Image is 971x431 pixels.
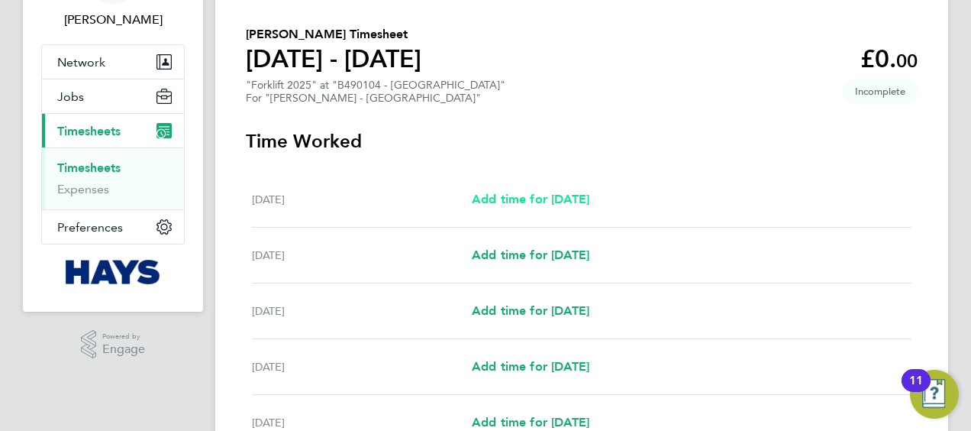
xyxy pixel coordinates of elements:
a: Timesheets [57,160,121,175]
a: Add time for [DATE] [472,190,589,209]
span: Add time for [DATE] [472,248,589,262]
button: Jobs [42,79,184,113]
a: Expenses [57,182,109,196]
h2: [PERSON_NAME] Timesheet [246,25,421,44]
span: Add time for [DATE] [472,303,589,318]
div: [DATE] [252,358,472,376]
span: Engage [102,343,145,356]
button: Open Resource Center, 11 new notifications [910,370,959,419]
span: Network [57,55,105,70]
a: Add time for [DATE] [472,246,589,264]
app-decimal: £0. [860,44,918,73]
span: Timesheets [57,124,121,138]
span: Add time for [DATE] [472,192,589,206]
div: For "[PERSON_NAME] - [GEOGRAPHIC_DATA]" [246,92,505,105]
div: "Forklift 2025" at "B490104 - [GEOGRAPHIC_DATA]" [246,79,505,105]
h1: [DATE] - [DATE] [246,44,421,74]
div: [DATE] [252,302,472,320]
button: Network [42,45,184,79]
span: Jobs [57,89,84,104]
span: Powered by [102,330,145,343]
span: Preferences [57,220,123,235]
img: hays-logo-retina.png [66,260,161,284]
a: Add time for [DATE] [472,302,589,320]
span: This timesheet is Incomplete. [843,79,918,104]
div: [DATE] [252,246,472,264]
a: Add time for [DATE] [472,358,589,376]
span: 00 [896,50,918,72]
span: Billy Smith [41,11,185,29]
div: 11 [909,381,923,400]
h3: Time Worked [246,129,918,154]
span: Add time for [DATE] [472,359,589,374]
div: [DATE] [252,190,472,209]
a: Powered byEngage [81,330,146,359]
button: Timesheets [42,114,184,147]
button: Preferences [42,210,184,244]
div: Timesheets [42,147,184,209]
a: Go to home page [41,260,185,284]
span: Add time for [DATE] [472,415,589,429]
